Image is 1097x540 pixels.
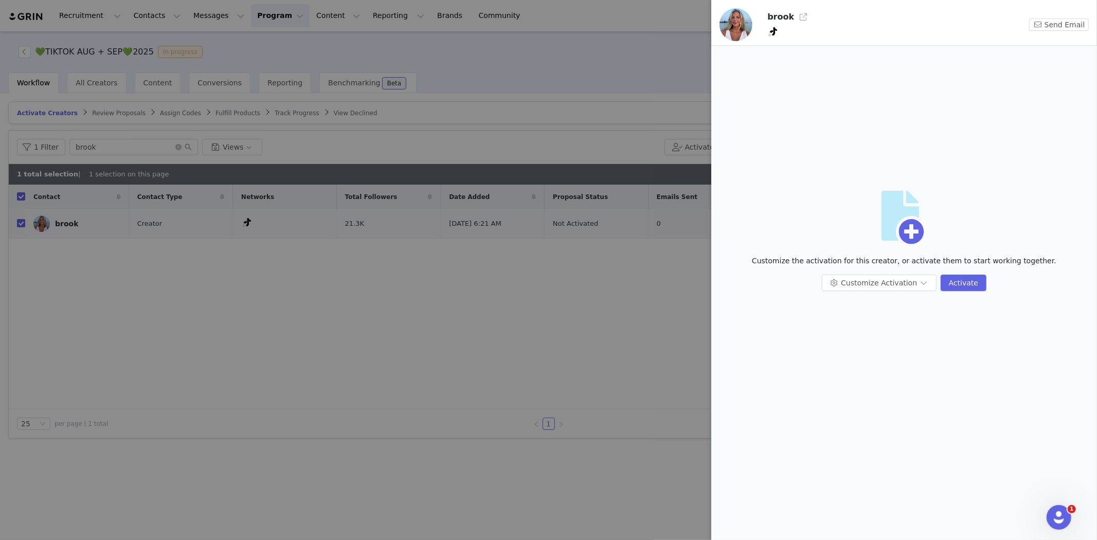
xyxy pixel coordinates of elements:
[767,11,794,23] h3: brook
[822,275,937,291] button: Customize Activation
[720,8,752,41] img: ffa5111e-0746-4115-a118-f18151844b9c.jpg
[1047,505,1071,530] iframe: Intercom live chat
[941,275,986,291] button: Activate
[752,256,1056,266] p: Customize the activation for this creator, or activate them to start working together.
[1029,19,1089,31] button: Send Email
[1068,505,1076,513] span: 1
